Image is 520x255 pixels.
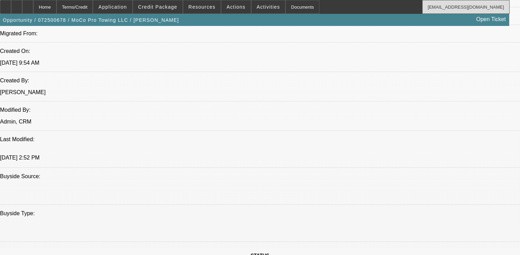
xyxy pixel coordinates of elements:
[133,0,183,13] button: Credit Package
[474,13,509,25] a: Open Ticket
[252,0,285,13] button: Activities
[188,4,215,10] span: Resources
[138,4,177,10] span: Credit Package
[93,0,132,13] button: Application
[98,4,127,10] span: Application
[3,17,179,23] span: Opportunity / 072500678 / MoCo Pro Towing LLC / [PERSON_NAME]
[257,4,280,10] span: Activities
[227,4,246,10] span: Actions
[221,0,251,13] button: Actions
[183,0,221,13] button: Resources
